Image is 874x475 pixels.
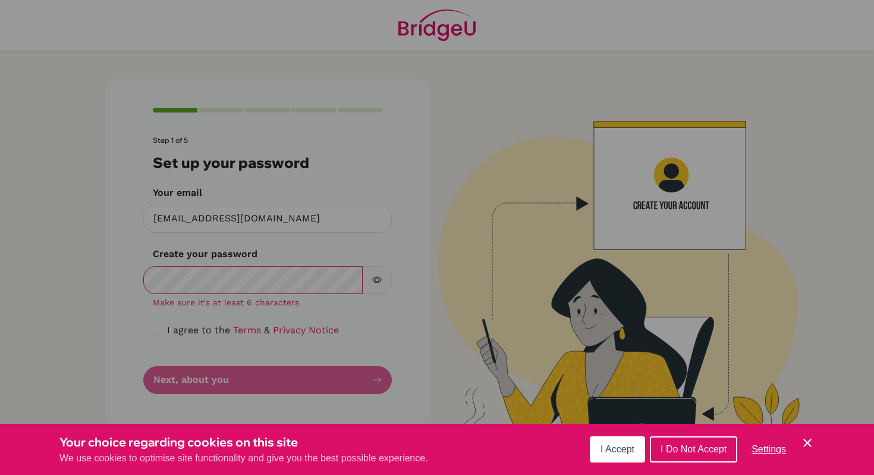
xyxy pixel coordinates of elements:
button: Save and close [800,436,815,450]
span: I Accept [601,444,634,454]
button: Settings [742,437,796,461]
button: I Do Not Accept [650,436,737,462]
button: I Accept [590,436,645,462]
h3: Your choice regarding cookies on this site [59,433,428,451]
p: We use cookies to optimise site functionality and give you the best possible experience. [59,451,428,465]
span: Settings [752,444,786,454]
span: I Do Not Accept [661,444,727,454]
